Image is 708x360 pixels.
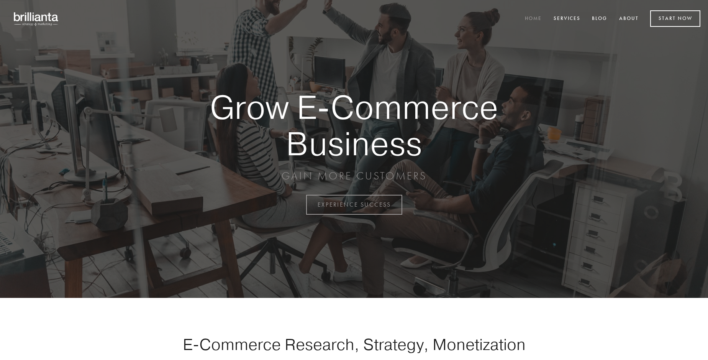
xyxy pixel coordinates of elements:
a: EXPERIENCE SUCCESS [306,195,402,215]
p: GAIN MORE CUSTOMERS [183,169,525,183]
a: Start Now [650,10,700,27]
a: About [614,13,644,25]
img: brillianta - research, strategy, marketing [8,8,65,30]
a: Home [520,13,547,25]
a: Blog [587,13,612,25]
h1: E-Commerce Research, Strategy, Monetization [159,335,549,354]
a: Services [549,13,585,25]
strong: Grow E-Commerce Business [183,89,525,161]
